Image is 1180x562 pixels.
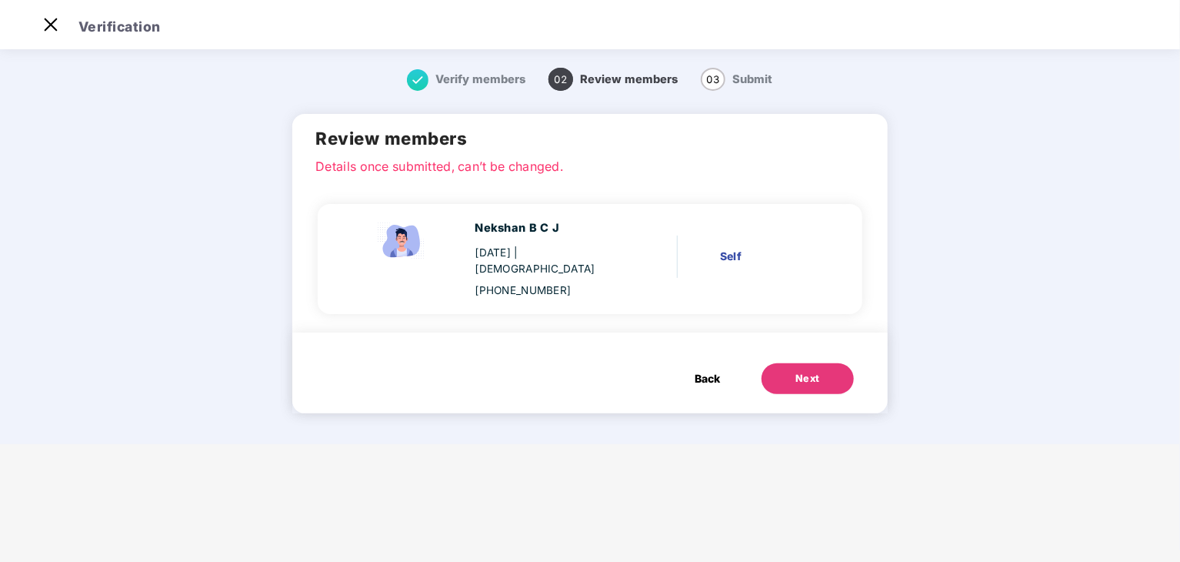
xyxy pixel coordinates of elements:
span: Review members [580,72,678,86]
div: Next [795,371,820,386]
div: [DATE] [475,245,621,278]
span: Back [695,370,720,387]
div: [PHONE_NUMBER] [475,283,621,299]
div: Self [720,248,817,265]
h2: Review members [315,125,864,152]
span: 02 [548,68,573,91]
img: svg+xml;base64,PHN2ZyBpZD0iRW1wbG95ZWVfbWFsZSIgeG1sbnM9Imh0dHA6Ly93d3cudzMub3JnLzIwMDAvc3ZnIiB3aW... [372,219,433,263]
span: Verify members [435,72,525,86]
div: Nekshan B C J [475,219,621,237]
span: Submit [732,72,772,86]
span: 03 [701,68,725,91]
p: Details once submitted, can’t be changed. [315,157,864,171]
button: Next [762,363,854,394]
img: svg+xml;base64,PHN2ZyB4bWxucz0iaHR0cDovL3d3dy53My5vcmcvMjAwMC9zdmciIHdpZHRoPSIxNiIgaGVpZ2h0PSIxNi... [407,69,428,91]
button: Back [679,363,735,394]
